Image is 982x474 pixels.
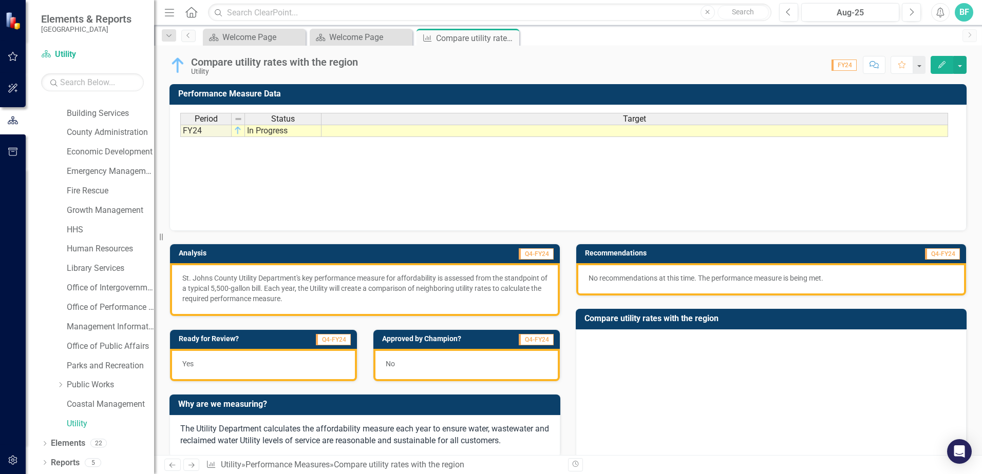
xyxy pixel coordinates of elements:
[90,439,107,448] div: 22
[208,4,771,22] input: Search ClearPoint...
[67,263,154,274] a: Library Services
[178,89,961,98] h3: Performance Measure Data
[67,360,154,372] a: Parks and Recreation
[51,438,85,449] a: Elements
[191,56,358,68] div: Compare utility rates with the region
[67,399,154,410] a: Coastal Management
[334,460,464,469] div: Compare utility rates with the region
[67,321,154,333] a: Management Information Systems
[205,31,303,44] a: Welcome Page
[805,7,896,19] div: Aug-25
[221,460,241,469] a: Utility
[222,31,303,44] div: Welcome Page
[67,418,154,430] a: Utility
[947,439,972,464] div: Open Intercom Messenger
[271,114,295,124] span: Status
[801,3,899,22] button: Aug-25
[717,5,769,19] button: Search
[589,273,954,283] p: No recommendations at this time. The performance measure is being met.
[67,146,154,158] a: Economic Development
[436,32,517,45] div: Compare utility rates with the region
[179,249,343,257] h3: Analysis
[519,334,554,345] span: Q4-FY24
[179,335,287,343] h3: Ready for Review?
[382,335,501,343] h3: Approved by Champion?
[67,282,154,294] a: Office of Intergovernmental Affairs
[41,73,144,91] input: Search Below...
[67,127,154,139] a: County Administration
[67,224,154,236] a: HHS
[245,460,330,469] a: Performance Measures
[51,457,80,469] a: Reports
[67,379,154,391] a: Public Works
[386,360,395,368] span: No
[85,458,101,467] div: 5
[584,314,961,323] h3: Compare utility rates with the region
[182,273,547,304] p: St. Johns County Utility Department's key performance measure for affordability is assessed from ...
[67,341,154,352] a: Office of Public Affairs
[955,3,973,22] button: BF
[732,8,754,16] span: Search
[329,31,410,44] div: Welcome Page
[195,114,218,124] span: Period
[316,334,351,345] span: Q4-FY24
[67,166,154,177] a: Emergency Management
[67,302,154,313] a: Office of Performance & Transparency
[245,125,322,137] td: In Progress
[180,125,232,137] td: FY24
[41,25,131,33] small: [GEOGRAPHIC_DATA]
[234,115,242,123] img: 8DAGhfEEPCf229AAAAAElFTkSuQmCC
[5,11,23,29] img: ClearPoint Strategy
[67,108,154,120] a: Building Services
[67,185,154,197] a: Fire Rescue
[832,60,857,71] span: FY24
[67,243,154,255] a: Human Resources
[191,68,358,75] div: Utility
[67,205,154,216] a: Growth Management
[41,13,131,25] span: Elements & Reports
[41,49,144,61] a: Utility
[178,400,555,409] h3: Why are we measuring?
[623,114,646,124] span: Target
[169,57,186,73] img: In Progress
[206,459,560,471] div: » »
[182,360,194,368] span: Yes
[925,248,960,260] span: Q4-FY24
[180,423,550,447] p: The Utility Department calculates the affordability measure each year to ensure water, wastewater...
[234,126,242,134] img: AAAAAElFTkSuQmCC
[519,248,554,260] span: Q4-FY24
[312,31,410,44] a: Welcome Page
[585,249,822,257] h3: Recommendations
